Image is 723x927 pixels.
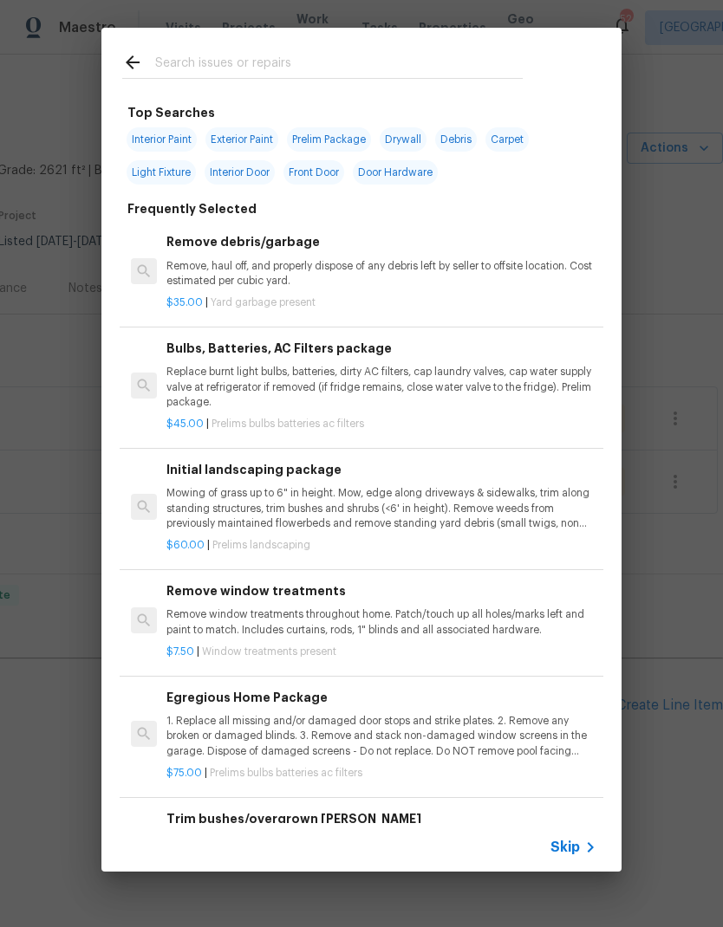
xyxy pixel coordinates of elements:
[166,714,596,758] p: 1. Replace all missing and/or damaged door stops and strike plates. 2. Remove any broken or damag...
[380,127,427,152] span: Drywall
[166,607,596,637] p: Remove window treatments throughout home. Patch/touch up all holes/marks left and paint to match....
[166,809,596,828] h6: Trim bushes/overgrown [PERSON_NAME]
[202,646,336,657] span: Window treatments present
[353,160,438,185] span: Door Hardware
[212,418,364,429] span: Prelims bulbs batteries ac filters
[550,839,580,856] span: Skip
[166,766,596,781] p: |
[205,160,275,185] span: Interior Door
[166,418,204,429] span: $45.00
[435,127,477,152] span: Debris
[166,295,596,310] p: |
[287,127,371,152] span: Prelim Package
[166,581,596,600] h6: Remove window treatments
[166,259,596,288] p: Remove, haul off, and properly dispose of any debris left by seller to offsite location. Cost est...
[166,297,203,308] span: $35.00
[166,768,202,778] span: $75.00
[166,232,596,251] h6: Remove debris/garbage
[166,646,194,657] span: $7.50
[166,538,596,553] p: |
[166,460,596,479] h6: Initial landscaping package
[166,540,205,550] span: $60.00
[166,688,596,707] h6: Egregious Home Package
[127,160,196,185] span: Light Fixture
[283,160,344,185] span: Front Door
[211,297,316,308] span: Yard garbage present
[166,365,596,409] p: Replace burnt light bulbs, batteries, dirty AC filters, cap laundry valves, cap water supply valv...
[127,199,257,218] h6: Frequently Selected
[166,417,596,431] p: |
[210,768,362,778] span: Prelims bulbs batteries ac filters
[205,127,278,152] span: Exterior Paint
[166,339,596,358] h6: Bulbs, Batteries, AC Filters package
[166,645,596,659] p: |
[166,486,596,530] p: Mowing of grass up to 6" in height. Mow, edge along driveways & sidewalks, trim along standing st...
[127,103,215,122] h6: Top Searches
[155,52,523,78] input: Search issues or repairs
[212,540,310,550] span: Prelims landscaping
[485,127,529,152] span: Carpet
[127,127,197,152] span: Interior Paint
